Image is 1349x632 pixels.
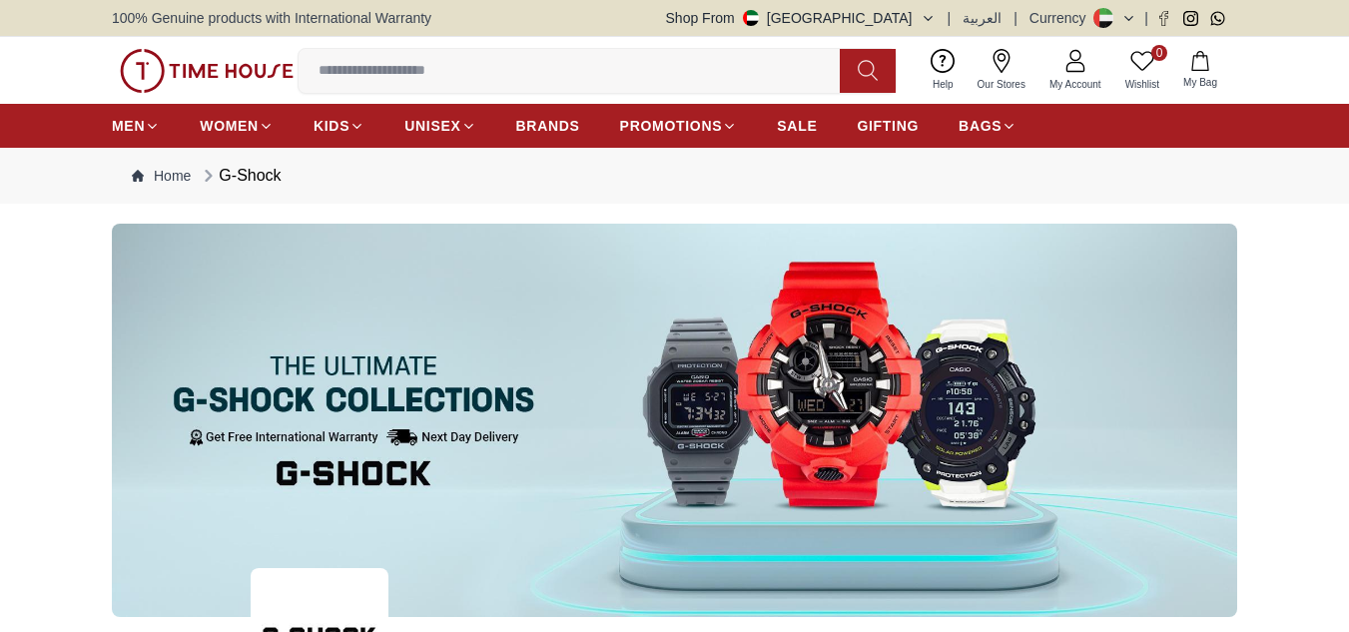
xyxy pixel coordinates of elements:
[1144,8,1148,28] span: |
[112,116,145,136] span: MEN
[199,164,281,188] div: G-Shock
[1175,75,1225,90] span: My Bag
[132,166,191,186] a: Home
[948,8,952,28] span: |
[925,77,962,92] span: Help
[200,108,274,144] a: WOMEN
[666,8,936,28] button: Shop From[GEOGRAPHIC_DATA]
[1013,8,1017,28] span: |
[1113,45,1171,96] a: 0Wishlist
[112,148,1237,204] nav: Breadcrumb
[1117,77,1167,92] span: Wishlist
[777,116,817,136] span: SALE
[921,45,966,96] a: Help
[966,45,1037,96] a: Our Stores
[1041,77,1109,92] span: My Account
[1183,11,1198,26] a: Instagram
[743,10,759,26] img: United Arab Emirates
[620,108,738,144] a: PROMOTIONS
[1210,11,1225,26] a: Whatsapp
[516,116,580,136] span: BRANDS
[857,116,919,136] span: GIFTING
[1171,47,1229,94] button: My Bag
[314,108,364,144] a: KIDS
[112,224,1237,617] img: ...
[516,108,580,144] a: BRANDS
[200,116,259,136] span: WOMEN
[620,116,723,136] span: PROMOTIONS
[970,77,1033,92] span: Our Stores
[959,116,1002,136] span: BAGS
[959,108,1016,144] a: BAGS
[963,8,1002,28] button: العربية
[1156,11,1171,26] a: Facebook
[404,108,475,144] a: UNISEX
[404,116,460,136] span: UNISEX
[777,108,817,144] a: SALE
[314,116,349,136] span: KIDS
[1029,8,1094,28] div: Currency
[112,8,431,28] span: 100% Genuine products with International Warranty
[1151,45,1167,61] span: 0
[112,108,160,144] a: MEN
[120,49,294,93] img: ...
[857,108,919,144] a: GIFTING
